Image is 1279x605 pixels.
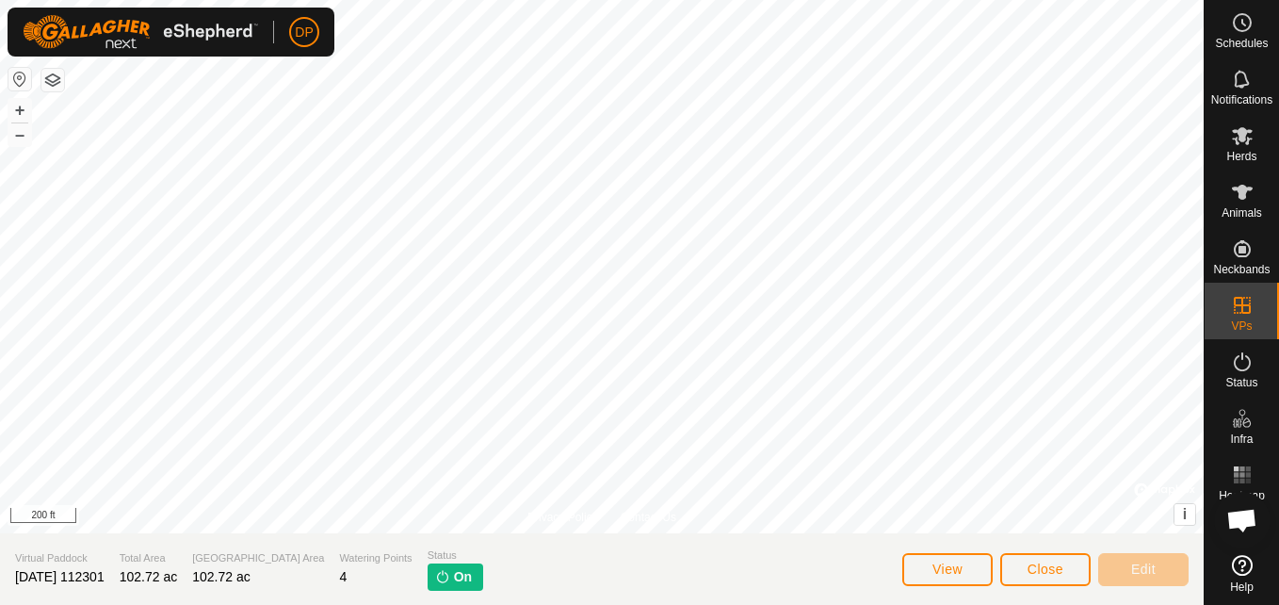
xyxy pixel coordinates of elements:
span: View [932,562,963,577]
span: Infra [1230,433,1253,445]
span: Schedules [1215,38,1268,49]
span: Notifications [1211,94,1272,106]
span: Total Area [120,550,178,566]
span: Close [1028,562,1063,577]
div: Open chat [1214,492,1271,548]
button: i [1174,504,1195,525]
button: Edit [1098,553,1189,586]
span: Neckbands [1213,264,1270,275]
button: + [8,99,31,122]
span: [DATE] 112301 [15,569,105,584]
img: Gallagher Logo [23,15,258,49]
img: turn-on [435,569,450,584]
span: [GEOGRAPHIC_DATA] Area [192,550,324,566]
span: Virtual Paddock [15,550,105,566]
span: VPs [1231,320,1252,332]
span: Animals [1222,207,1262,219]
span: DP [295,23,313,42]
a: Contact Us [621,509,676,526]
span: Status [1225,377,1257,388]
span: Watering Points [339,550,412,566]
a: Help [1205,548,1279,600]
span: Edit [1131,562,1156,577]
span: Status [428,548,483,564]
a: Privacy Policy [527,509,598,526]
span: 102.72 ac [192,569,251,584]
span: 4 [339,569,347,584]
span: Herds [1226,151,1256,162]
span: On [454,567,472,587]
span: i [1183,506,1187,522]
span: Heatmap [1219,490,1265,501]
button: Close [1000,553,1091,586]
button: Reset Map [8,68,31,90]
button: View [902,553,993,586]
span: 102.72 ac [120,569,178,584]
button: Map Layers [41,69,64,91]
button: – [8,123,31,146]
span: Help [1230,581,1254,593]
